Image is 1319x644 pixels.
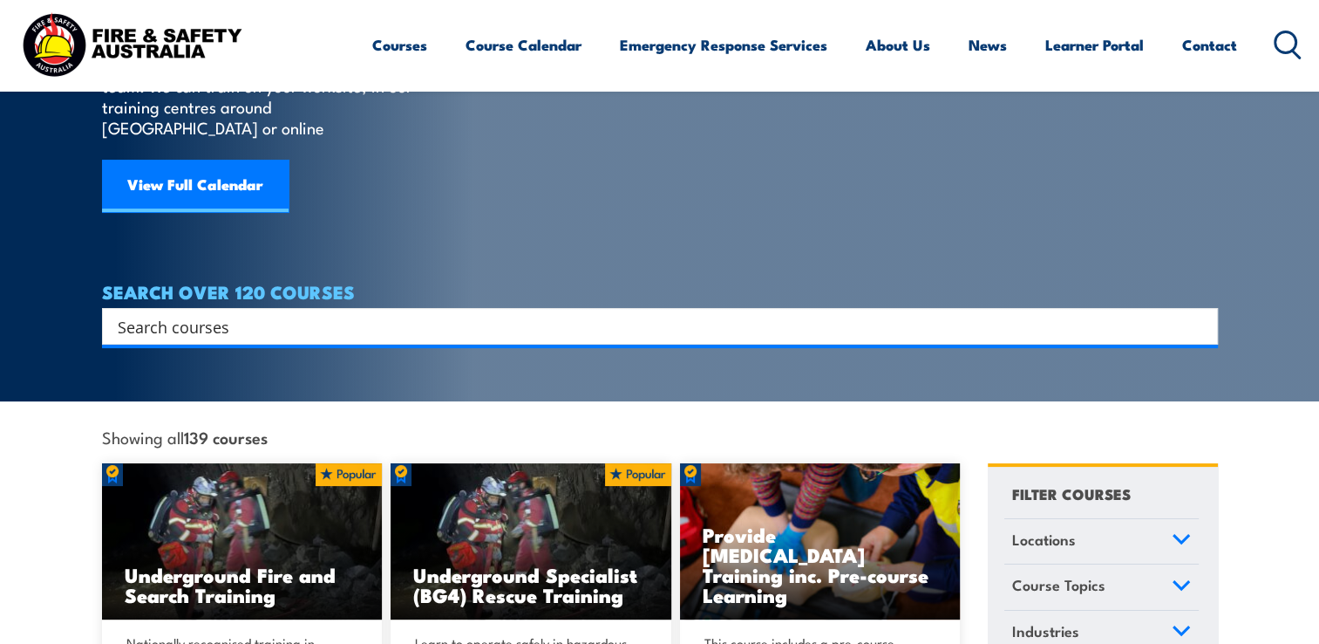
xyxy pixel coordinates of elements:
[1004,565,1199,610] a: Course Topics
[1012,573,1105,597] span: Course Topics
[102,463,383,620] img: Underground mine rescue
[1012,620,1079,643] span: Industries
[969,22,1007,68] a: News
[391,463,671,620] a: Underground Specialist (BG4) Rescue Training
[184,425,268,449] strong: 139 courses
[466,22,581,68] a: Course Calendar
[118,313,1180,339] input: Search input
[102,463,383,620] a: Underground Fire and Search Training
[1187,314,1212,339] button: Search magnifier button
[102,282,1218,301] h4: SEARCH OVER 120 COURSES
[1012,482,1131,505] h4: FILTER COURSES
[102,160,289,212] a: View Full Calendar
[102,54,420,138] p: Find a course thats right for you and your team. We can train on your worksite, in our training c...
[413,565,649,605] h3: Underground Specialist (BG4) Rescue Training
[1182,22,1237,68] a: Contact
[1004,519,1199,565] a: Locations
[121,314,1183,339] form: Search form
[391,463,671,620] img: Underground mine rescue
[102,428,268,446] span: Showing all
[703,524,938,605] h3: Provide [MEDICAL_DATA] Training inc. Pre-course Learning
[372,22,427,68] a: Courses
[680,463,961,620] a: Provide [MEDICAL_DATA] Training inc. Pre-course Learning
[1045,22,1144,68] a: Learner Portal
[620,22,827,68] a: Emergency Response Services
[680,463,961,620] img: Low Voltage Rescue and Provide CPR
[125,565,360,605] h3: Underground Fire and Search Training
[866,22,930,68] a: About Us
[1012,528,1076,552] span: Locations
